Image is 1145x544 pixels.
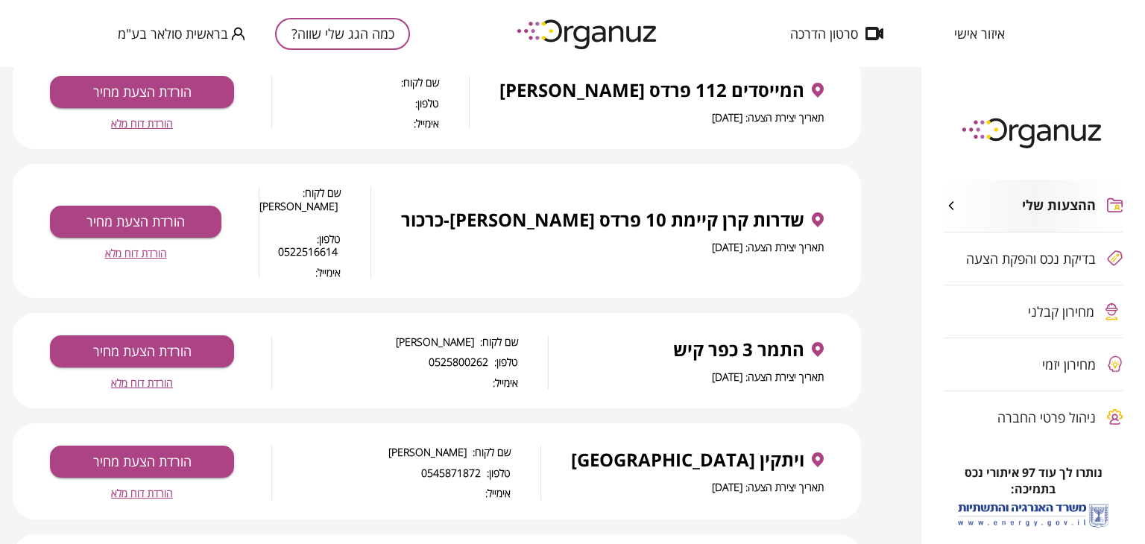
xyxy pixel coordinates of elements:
span: איזור אישי [954,26,1005,41]
span: התמר 3 כפר קיש [673,339,804,360]
img: logo [951,112,1115,153]
span: ויתקין [GEOGRAPHIC_DATA] [571,449,804,470]
span: אימייל: [272,376,518,389]
button: בדיקת נכס והפקת הצעה [944,233,1123,285]
span: אימייל: [259,266,341,279]
span: טלפון: [272,97,439,110]
span: ניהול פרטי החברה [997,410,1096,425]
img: לוגו משרד האנרגיה [955,498,1111,533]
span: תאריך יצירת הצעה: [DATE] [712,480,824,494]
span: המייסדים 112 פרדס [PERSON_NAME] [499,80,804,101]
span: שם לקוח: [PERSON_NAME] [272,335,518,348]
button: הורדת דוח מלא [111,487,173,499]
span: ההצעות שלי [1022,197,1096,214]
button: ניהול פרטי החברה [944,391,1123,443]
span: נותרו לך עוד 97 איתורי נכס [965,466,1103,480]
span: בדיקת נכס והפקת הצעה [966,251,1096,266]
button: הורדת הצעת מחיר [50,446,234,478]
button: בראשית סולאר בע"מ [118,25,245,43]
span: תאריך יצירת הצעה: [DATE] [712,370,824,384]
span: מחירון קבלני [1028,304,1094,319]
span: טלפון: 0525800262 [272,355,518,368]
button: הורדת הצעת מחיר [50,76,234,108]
button: הורדת הצעת מחיר [50,206,221,238]
span: סרטון הדרכה [790,26,858,41]
span: בתמיכה: [1011,481,1056,497]
span: תאריך יצירת הצעה: [DATE] [712,110,824,124]
span: אימייל: [272,487,511,499]
span: טלפון: 0522516614 [259,233,341,259]
button: כמה הגג שלי שווה? [275,18,410,50]
span: בראשית סולאר בע"מ [118,26,228,41]
button: הורדת דוח מלא [111,117,173,130]
button: ההצעות שלי [944,180,1123,232]
span: שם לקוח: [272,76,439,89]
button: הורדת דוח מלא [105,247,167,259]
button: הורדת דוח מלא [111,376,173,389]
button: הורדת הצעת מחיר [50,335,234,367]
span: טלפון: 0545871872 [272,466,511,479]
span: שם לקוח: [PERSON_NAME] [259,186,341,225]
button: סרטון הדרכה [768,26,906,41]
button: איזור אישי [932,26,1027,41]
span: שדרות קרן קיימת 10 פרדס [PERSON_NAME]-כרכור [401,209,804,230]
span: אימייל: [272,117,439,130]
img: logo [506,13,670,54]
span: שם לקוח: [PERSON_NAME] [272,446,511,458]
span: תאריך יצירת הצעה: [DATE] [712,240,824,254]
button: מחירון קבלני [944,285,1123,338]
